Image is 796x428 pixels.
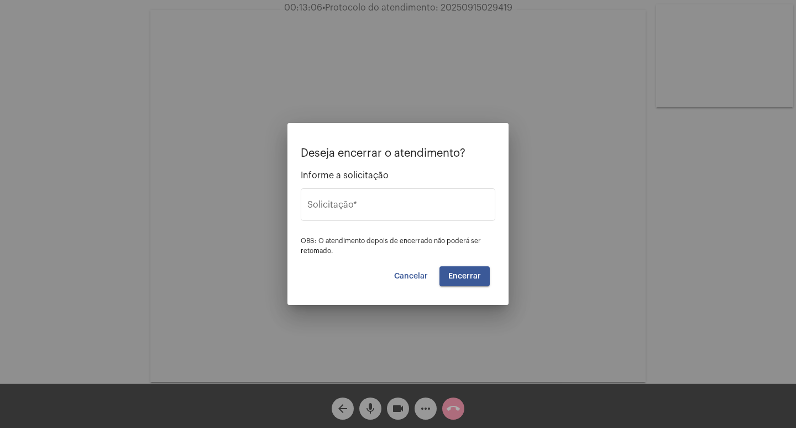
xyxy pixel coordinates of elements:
[301,171,495,181] span: Informe a solicitação
[385,266,437,286] button: Cancelar
[307,202,489,212] input: Buscar solicitação
[439,266,490,286] button: Encerrar
[448,272,481,280] span: Encerrar
[301,238,481,254] span: OBS: O atendimento depois de encerrado não poderá ser retomado.
[394,272,428,280] span: Cancelar
[301,147,495,159] p: Deseja encerrar o atendimento?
